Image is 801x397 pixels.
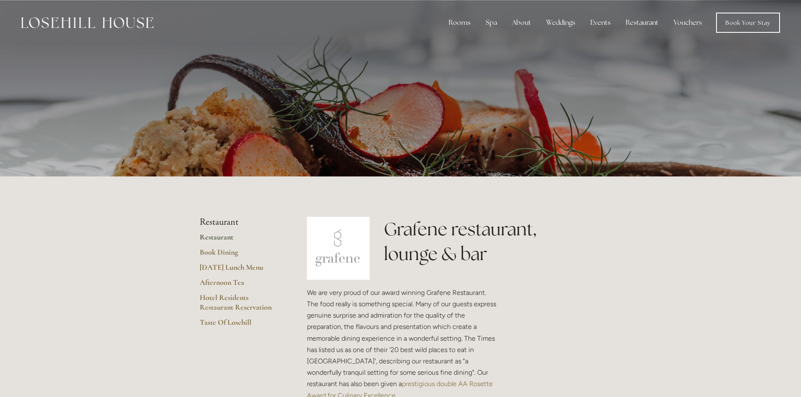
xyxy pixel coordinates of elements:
[200,247,280,263] a: Book Dining
[442,14,477,31] div: Rooms
[200,293,280,318] a: Hotel Residents Restaurant Reservation
[716,13,780,33] a: Book Your Stay
[200,318,280,333] a: Taste Of Losehill
[200,217,280,228] li: Restaurant
[619,14,665,31] div: Restaurant
[667,14,708,31] a: Vouchers
[307,217,370,280] img: grafene.jpg
[200,263,280,278] a: [DATE] Lunch Menu
[21,17,153,28] img: Losehill House
[479,14,504,31] div: Spa
[200,278,280,293] a: Afternoon Tea
[584,14,617,31] div: Events
[505,14,538,31] div: About
[200,232,280,247] a: Restaurant
[539,14,582,31] div: Weddings
[384,217,601,266] h1: Grafene restaurant, lounge & bar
